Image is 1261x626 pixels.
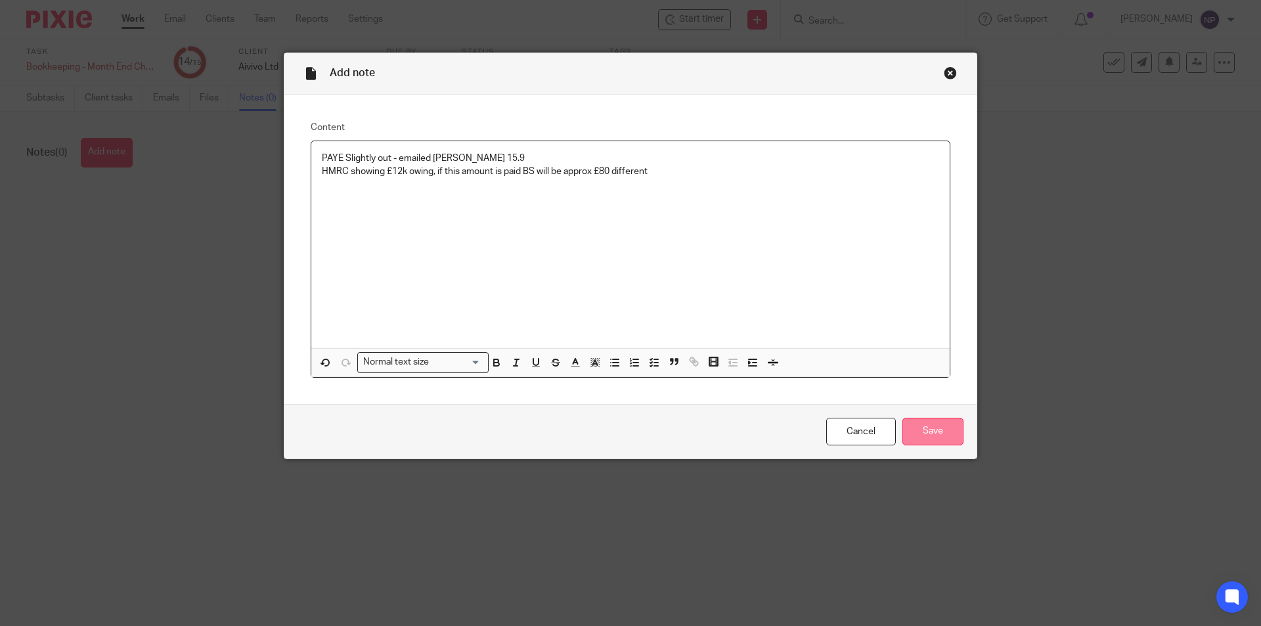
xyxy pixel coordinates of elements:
[826,418,896,446] a: Cancel
[944,66,957,79] div: Close this dialog window
[357,352,489,372] div: Search for option
[902,418,963,446] input: Save
[433,355,481,369] input: Search for option
[361,355,432,369] span: Normal text size
[330,68,375,78] span: Add note
[322,152,939,165] p: PAYE Slightly out - emailed [PERSON_NAME] 15.9
[322,165,939,178] p: HMRC showing £12k owing, if this amount is paid BS will be approx £80 different
[311,121,950,134] label: Content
